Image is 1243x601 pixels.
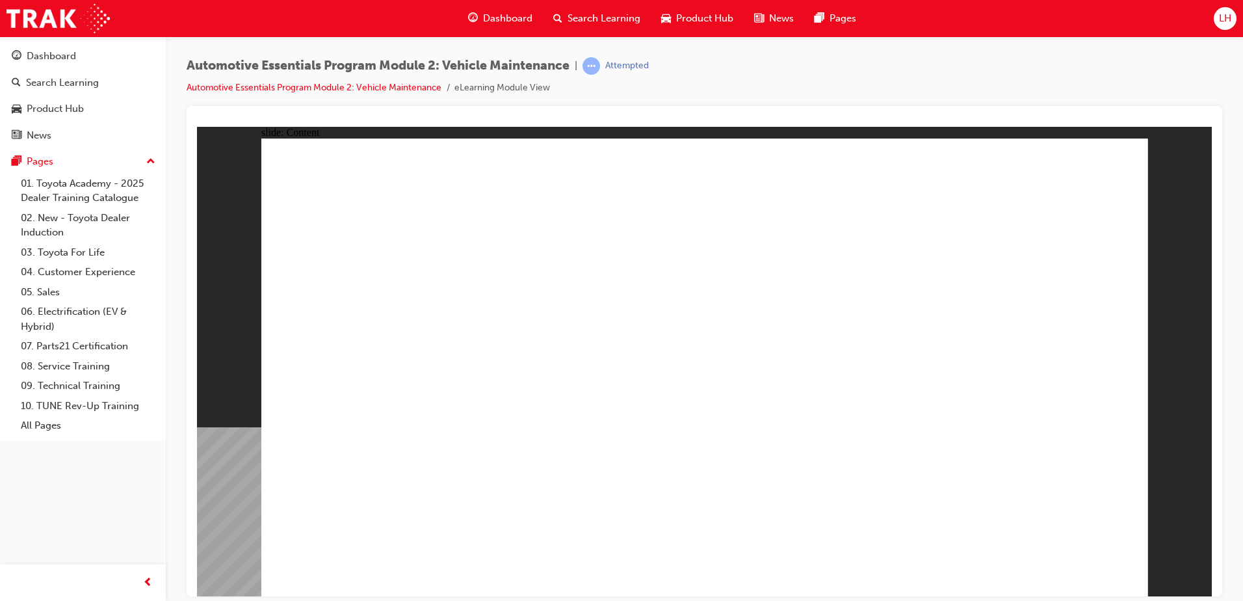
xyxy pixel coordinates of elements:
[26,75,99,90] div: Search Learning
[568,11,640,26] span: Search Learning
[651,5,744,32] a: car-iconProduct Hub
[454,81,550,96] li: eLearning Module View
[12,103,21,115] span: car-icon
[27,128,51,143] div: News
[468,10,478,27] span: guage-icon
[187,59,569,73] span: Automotive Essentials Program Module 2: Vehicle Maintenance
[769,11,794,26] span: News
[830,11,856,26] span: Pages
[815,10,824,27] span: pages-icon
[16,416,161,436] a: All Pages
[16,262,161,282] a: 04. Customer Experience
[16,174,161,208] a: 01. Toyota Academy - 2025 Dealer Training Catalogue
[16,396,161,416] a: 10. TUNE Rev-Up Training
[27,49,76,64] div: Dashboard
[1219,11,1231,26] span: LH
[5,42,161,150] button: DashboardSearch LearningProduct HubNews
[146,154,155,170] span: up-icon
[582,57,600,75] span: learningRecordVerb_ATTEMPT-icon
[553,10,562,27] span: search-icon
[5,44,161,68] a: Dashboard
[754,10,764,27] span: news-icon
[744,5,804,32] a: news-iconNews
[605,60,649,72] div: Attempted
[543,5,651,32] a: search-iconSearch Learning
[27,154,53,169] div: Pages
[187,82,441,93] a: Automotive Essentials Program Module 2: Vehicle Maintenance
[12,156,21,168] span: pages-icon
[7,4,110,33] img: Trak
[5,71,161,95] a: Search Learning
[16,302,161,336] a: 06. Electrification (EV & Hybrid)
[16,282,161,302] a: 05. Sales
[575,59,577,73] span: |
[16,376,161,396] a: 09. Technical Training
[27,101,84,116] div: Product Hub
[16,208,161,243] a: 02. New - Toyota Dealer Induction
[5,150,161,174] button: Pages
[16,336,161,356] a: 07. Parts21 Certification
[5,124,161,148] a: News
[458,5,543,32] a: guage-iconDashboard
[12,77,21,89] span: search-icon
[483,11,532,26] span: Dashboard
[143,575,153,591] span: prev-icon
[661,10,671,27] span: car-icon
[1214,7,1236,30] button: LH
[16,356,161,377] a: 08. Service Training
[5,97,161,121] a: Product Hub
[804,5,867,32] a: pages-iconPages
[12,51,21,62] span: guage-icon
[12,130,21,142] span: news-icon
[676,11,733,26] span: Product Hub
[16,243,161,263] a: 03. Toyota For Life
